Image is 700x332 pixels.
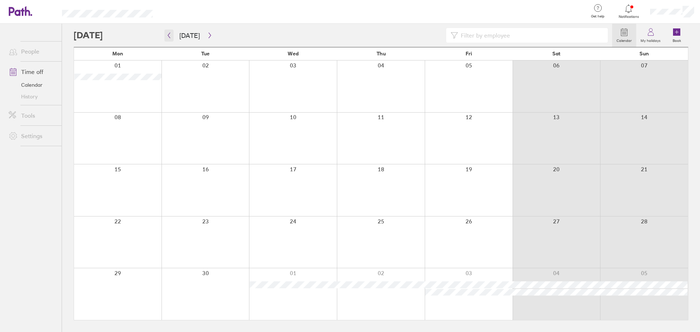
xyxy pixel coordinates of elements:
[668,36,685,43] label: Book
[3,44,62,59] a: People
[612,36,636,43] label: Calendar
[636,24,665,47] a: My holidays
[288,51,299,56] span: Wed
[586,14,610,19] span: Get help
[174,30,206,42] button: [DATE]
[665,24,688,47] a: Book
[636,36,665,43] label: My holidays
[639,51,649,56] span: Sun
[458,28,603,42] input: Filter by employee
[617,15,641,19] span: Notifications
[3,129,62,143] a: Settings
[201,51,210,56] span: Tue
[377,51,386,56] span: Thu
[612,24,636,47] a: Calendar
[3,108,62,123] a: Tools
[3,79,62,91] a: Calendar
[466,51,472,56] span: Fri
[552,51,560,56] span: Sat
[112,51,123,56] span: Mon
[3,91,62,102] a: History
[3,65,62,79] a: Time off
[617,4,641,19] a: Notifications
